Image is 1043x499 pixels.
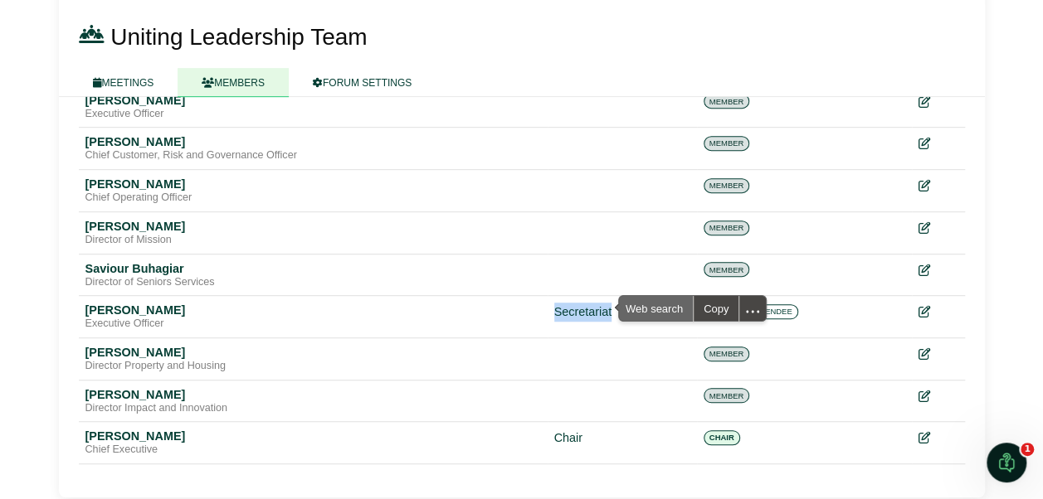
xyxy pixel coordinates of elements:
[919,261,958,280] div: Edit
[704,136,750,151] span: MEMBER
[85,402,541,415] div: Director Impact and Innovation
[85,387,541,402] div: [PERSON_NAME]
[919,134,958,153] div: Edit
[919,345,958,364] div: Edit
[704,220,750,235] span: MEMBER
[919,93,958,112] div: Edit
[85,93,541,108] div: [PERSON_NAME]
[85,345,541,360] div: [PERSON_NAME]
[85,149,541,162] div: Chief Customer, Risk and Governance Officer
[704,94,750,109] span: MEMBER
[1021,443,1034,456] span: 1
[85,429,541,443] div: [PERSON_NAME]
[85,108,541,121] div: Executive Officer
[85,134,541,149] div: [PERSON_NAME]
[704,262,750,277] span: MEMBER
[85,317,541,331] div: Executive Officer
[85,443,541,457] div: Chief Executive
[919,177,958,196] div: Edit
[69,68,178,97] a: MEETINGS
[85,303,541,317] div: [PERSON_NAME]
[289,68,436,97] a: FORUM SETTINGS
[919,303,958,322] div: Edit
[554,303,690,322] div: Secretariat
[704,178,750,193] span: MEMBER
[178,68,289,97] a: MEMBERS
[110,24,367,50] span: Uniting Leadership Team
[694,296,738,321] div: Copy
[919,387,958,406] div: Edit
[554,429,690,448] div: Chair
[704,388,750,403] span: MEMBER
[85,219,541,234] div: [PERSON_NAME]
[85,191,541,205] div: Chief Operating Officer
[85,261,541,276] div: Saviour Buhagiar
[619,296,693,321] span: Web search
[85,360,541,373] div: Director Property and Housing
[85,234,541,247] div: Director of Mission
[987,443,1026,482] iframe: Intercom live chat
[919,429,958,448] div: Edit
[704,430,740,445] span: CHAIR
[704,346,750,361] span: MEMBER
[85,177,541,191] div: [PERSON_NAME]
[85,276,541,289] div: Director of Seniors Services
[919,219,958,238] div: Edit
